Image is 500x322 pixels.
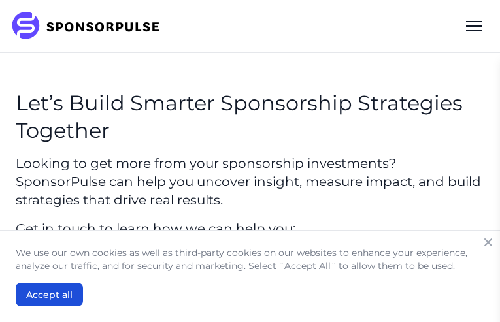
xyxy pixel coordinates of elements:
h1: Let’s Build Smarter Sponsorship Strategies Together [16,89,484,144]
button: Accept all [16,283,83,306]
p: Looking to get more from your sponsorship investments? SponsorPulse can help you uncover insight,... [16,154,484,209]
p: Get in touch to learn how we can help you: [16,219,484,238]
div: Menu [458,10,490,42]
p: We use our own cookies as well as third-party cookies on our websites to enhance your experience,... [16,246,484,272]
img: SponsorPulse [10,12,169,40]
iframe: Chat Widget [435,259,500,322]
button: Close [479,233,497,251]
